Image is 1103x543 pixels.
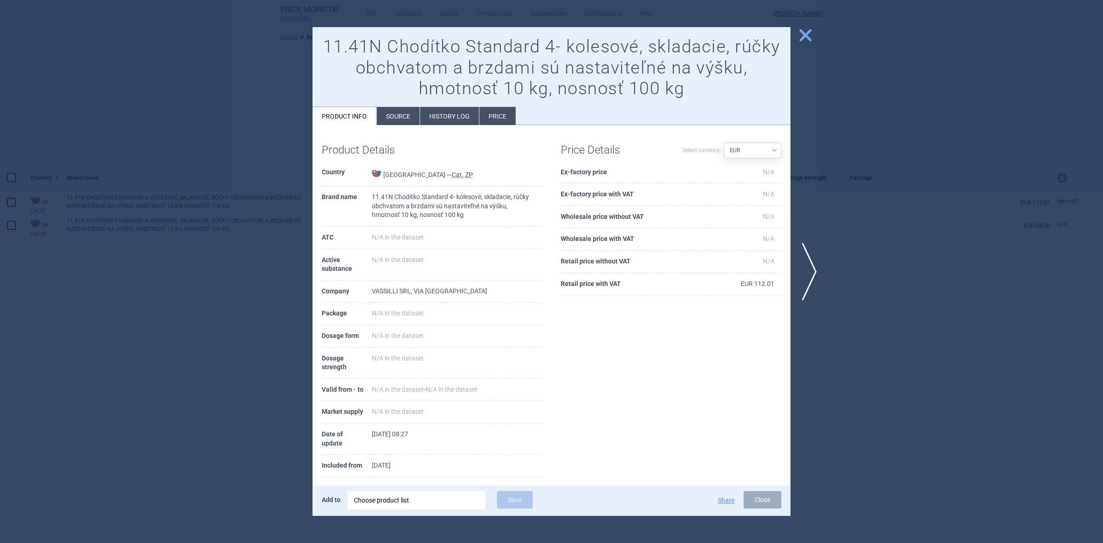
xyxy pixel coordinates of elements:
[322,455,372,477] th: Included from
[763,235,774,242] span: N/A
[561,183,710,206] th: Ex-factory price with VAT
[313,107,376,125] li: Product info
[347,491,485,509] div: Choose product list
[322,227,372,249] th: ATC
[372,408,424,415] span: N/A in the dataset
[718,497,734,503] button: Share
[322,325,372,348] th: Dosage form
[354,491,479,509] div: Choose product list
[561,161,710,184] th: Ex-factory price
[372,354,424,362] span: N/A in the dataset
[322,401,372,423] th: Market supply
[561,206,710,229] th: Wholesale price without VAT
[763,190,774,198] span: N/A
[744,491,781,509] button: Close
[452,171,473,178] abbr: Cat. ZP — List of categorized medical devices, published by the Ministry of Health, Slovakia.
[322,491,341,509] p: Add to
[479,107,516,125] li: Price
[561,143,671,157] h1: Price Details
[561,273,710,296] th: Retail price with VAT
[372,386,424,393] span: N/A in the dataset
[322,36,781,99] h1: 11.41N Chodítko Standard 4- kolesové, skladacie, rúčky obchvatom a brzdami sú nastaviteľné na výš...
[763,257,774,265] span: N/A
[372,309,424,317] span: N/A in the dataset
[372,234,424,241] span: N/A in the dataset
[377,107,420,125] li: Source
[372,423,542,455] td: [DATE] 08:27
[420,107,479,125] li: History log
[322,423,372,455] th: Date of update
[372,186,542,227] td: 11.41N Chodítko Standard 4- kolesové, skladacie, rúčky obchvatom a brzdami sú nastaviteľné na výš...
[322,379,372,401] th: Valid from - to
[322,143,432,157] h1: Product Details
[372,168,381,177] img: Slovakia
[763,213,774,220] span: N/A
[561,251,710,273] th: Retail price without VAT
[426,386,478,393] span: N/A in the dataset
[322,303,372,325] th: Package
[497,491,533,509] button: Save
[561,228,710,251] th: Wholesale price with VAT
[372,455,542,477] td: [DATE]
[322,249,372,280] th: Active substance
[372,161,542,187] td: [GEOGRAPHIC_DATA] —
[322,161,372,187] th: Country
[322,186,372,227] th: Brand name
[372,379,542,401] td: -
[372,280,542,303] td: VASSILLI SRL, VIA [GEOGRAPHIC_DATA]
[372,256,424,263] span: N/A in the dataset
[372,332,424,339] span: N/A in the dataset
[682,143,721,158] label: Select currency:
[322,348,372,379] th: Dosage strength
[763,168,774,176] span: N/A
[710,273,781,296] td: EUR 112.01
[322,280,372,303] th: Company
